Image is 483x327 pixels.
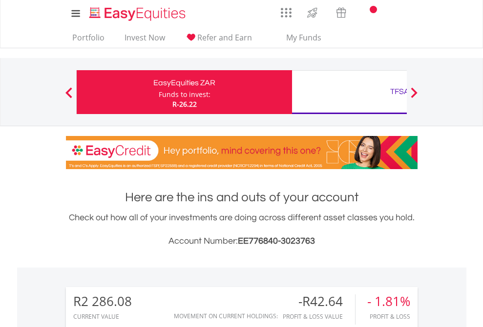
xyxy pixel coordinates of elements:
button: Previous [59,92,79,102]
div: Check out how all of your investments are doing across different asset classes you hold. [66,211,418,248]
span: EE776840-3023763 [238,236,315,246]
div: Movement on Current Holdings: [174,313,278,319]
a: Invest Now [121,33,169,48]
a: AppsGrid [274,2,298,18]
a: My Profile [405,2,430,24]
div: R2 286.08 [73,294,132,308]
a: FAQ's and Support [380,2,405,22]
h1: Here are the ins and outs of your account [66,189,418,206]
a: Refer and Earn [181,33,256,48]
img: thrive-v2.svg [304,5,320,20]
div: Profit & Loss [367,313,410,320]
a: Portfolio [68,33,108,48]
div: - 1.81% [367,294,410,308]
img: grid-menu-icon.svg [281,7,292,18]
img: EasyCredit Promotion Banner [66,136,418,169]
img: vouchers-v2.svg [333,5,349,20]
div: -R42.64 [283,294,355,308]
h3: Account Number: [66,234,418,248]
span: My Funds [272,31,336,44]
a: Vouchers [327,2,356,20]
div: EasyEquities ZAR [83,76,286,90]
button: Next [404,92,424,102]
div: CURRENT VALUE [73,313,132,320]
a: Home page [85,2,189,22]
div: Funds to invest: [159,90,210,99]
img: EasyEquities_Logo.png [87,6,189,22]
div: Profit & Loss Value [283,313,355,320]
a: Notifications [356,2,380,22]
span: Refer and Earn [197,32,252,43]
span: R-26.22 [172,99,197,109]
